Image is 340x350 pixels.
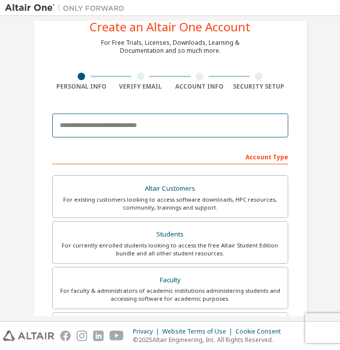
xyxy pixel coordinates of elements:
[59,182,282,196] div: Altair Customers
[101,39,239,55] div: For Free Trials, Licenses, Downloads, Learning & Documentation and so much more.
[77,331,87,341] img: instagram.svg
[235,328,287,336] div: Cookie Consent
[170,83,229,91] div: Account Info
[110,331,124,341] img: youtube.svg
[59,241,282,257] div: For currently enrolled students looking to access the free Altair Student Edition bundle and all ...
[5,3,129,13] img: Altair One
[133,328,162,336] div: Privacy
[59,228,282,241] div: Students
[111,83,170,91] div: Verify Email
[3,331,54,341] img: altair_logo.svg
[52,83,112,91] div: Personal Info
[229,83,288,91] div: Security Setup
[59,196,282,212] div: For existing customers looking to access software downloads, HPC resources, community, trainings ...
[90,21,250,33] div: Create an Altair One Account
[60,331,71,341] img: facebook.svg
[162,328,235,336] div: Website Terms of Use
[133,336,287,344] p: © 2025 Altair Engineering, Inc. All Rights Reserved.
[59,273,282,287] div: Faculty
[52,148,288,164] div: Account Type
[93,331,104,341] img: linkedin.svg
[59,287,282,303] div: For faculty & administrators of academic institutions administering students and accessing softwa...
